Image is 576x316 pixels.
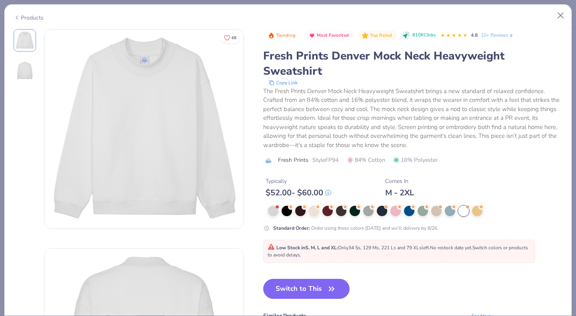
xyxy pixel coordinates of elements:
[362,32,368,39] img: Top Rated sort
[15,31,34,50] img: Front
[264,30,300,41] button: Badge Button
[268,244,528,258] span: Only 34 Ss, 129 Ms, 221 Ls and 79 XLs left. Switch colors or products to avoid delays.
[305,30,353,41] button: Badge Button
[232,36,236,40] span: 68
[393,156,438,164] span: 16% Polyester
[278,156,308,164] span: Fresh Prints
[263,87,563,150] div: The Fresh Prints Denver Mock Neck Heavyweight Sweatshirt brings a new standard of relaxed confide...
[276,244,338,251] strong: Low Stock in S, M, L and XL :
[309,32,315,39] img: Most Favorited sort
[440,29,468,42] div: 4.8 Stars
[266,188,331,198] div: $ 52.00 - $ 60.00
[220,32,240,44] button: Like
[14,14,44,22] div: Products
[276,33,296,38] span: Trending
[430,244,472,251] span: No restock date yet.
[266,177,331,185] div: Typically
[263,279,350,299] button: Switch to This
[273,225,310,231] strong: Standard Order :
[471,32,478,38] span: 4.8
[268,32,274,39] img: Trending sort
[312,156,338,164] span: Style FP94
[358,30,396,41] button: Badge Button
[263,48,563,79] div: Fresh Prints Denver Mock Neck Heavyweight Sweatshirt
[15,61,34,80] img: Back
[385,177,414,185] div: Comes In
[263,157,274,164] img: brand logo
[370,33,392,38] span: Top Rated
[317,33,349,38] span: Most Favorited
[44,30,244,229] img: Front
[347,156,385,164] span: 84% Cotton
[273,225,438,232] div: Order using these colors [DATE] and we’ll delivery by 8/26.
[481,32,514,39] a: 10+ Reviews
[412,32,436,39] span: 810K Clicks
[266,79,300,87] button: copy to clipboard
[385,188,414,198] div: M - 2XL
[553,8,568,23] button: Close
